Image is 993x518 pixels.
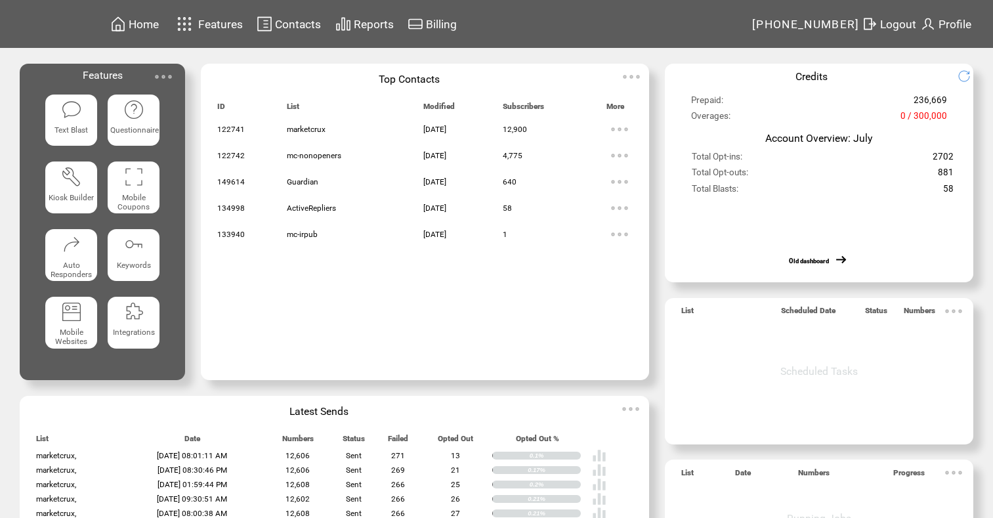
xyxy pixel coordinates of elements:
img: poll%20-%20white.svg [592,463,606,477]
span: marketcrux, [36,480,76,489]
span: Status [865,306,887,321]
a: Profile [918,14,973,34]
span: 27 [451,509,460,518]
span: 269 [391,465,405,475]
img: tool%201.svg [61,166,82,187]
img: ellypsis.svg [940,298,967,324]
span: 4,775 [503,151,522,160]
span: Features [83,69,123,81]
a: Integrations [108,297,159,354]
span: marketcrux, [36,509,76,518]
span: Mobile Coupons [117,193,150,211]
a: Auto Responders [45,229,97,286]
span: Sent [346,494,362,504]
span: [DATE] [423,177,446,186]
span: Credits [795,70,828,83]
span: Billing [426,18,457,31]
img: ellypsis.svg [606,116,633,142]
span: 25 [451,480,460,489]
span: 13 [451,451,460,460]
div: 0.1% [530,452,581,460]
span: 1 [503,230,507,239]
span: 133940 [217,230,245,239]
img: text-blast.svg [61,99,82,120]
span: [PHONE_NUMBER] [752,18,860,31]
span: [DATE] [423,125,446,134]
img: ellypsis.svg [618,64,644,90]
span: Sent [346,509,362,518]
span: 122741 [217,125,245,134]
span: Opted Out % [516,434,559,449]
a: Home [108,14,161,34]
span: [DATE] 08:30:46 PM [158,465,227,475]
span: Numbers [904,306,935,321]
img: questionnaire.svg [123,99,144,120]
div: 0.2% [530,481,581,488]
img: ellypsis.svg [606,195,633,221]
img: ellypsis.svg [606,221,633,248]
a: Reports [333,14,396,34]
span: 266 [391,480,405,489]
span: [DATE] [423,230,446,239]
span: Modified [423,102,455,117]
img: auto-responders.svg [61,234,82,255]
span: Kiosk Builder [49,193,94,202]
a: Text Blast [45,95,97,152]
span: 640 [503,177,517,186]
span: Numbers [282,434,314,449]
span: 21 [451,465,460,475]
img: exit.svg [862,16,877,32]
span: List [36,434,49,449]
img: poll%20-%20white.svg [592,448,606,463]
img: features.svg [173,13,196,35]
span: 881 [938,167,954,183]
a: Old dashboard [789,257,829,265]
span: Progress [893,468,925,483]
span: 266 [391,494,405,504]
span: 2702 [933,152,954,167]
span: Date [735,468,751,483]
span: 134998 [217,204,245,213]
img: profile.svg [920,16,936,32]
img: integrations.svg [123,301,144,322]
span: Contacts [275,18,321,31]
span: More [606,102,624,117]
span: 271 [391,451,405,460]
span: 12,608 [285,509,310,518]
img: ellypsis.svg [940,460,967,486]
span: [DATE] 09:30:51 AM [157,494,227,504]
span: Date [184,434,200,449]
img: poll%20-%20white.svg [592,477,606,492]
span: ActiveRepliers [287,204,336,213]
a: Keywords [108,229,159,286]
span: 12,608 [285,480,310,489]
span: Status [343,434,365,449]
a: Questionnaire [108,95,159,152]
span: List [681,306,694,321]
span: 0 / 300,000 [900,111,947,127]
span: 12,606 [285,451,310,460]
span: Total Blasts: [692,184,738,200]
span: marketcrux [287,125,326,134]
a: Mobile Websites [45,297,97,354]
img: contacts.svg [257,16,272,32]
a: Kiosk Builder [45,162,97,219]
span: Overages: [691,111,730,127]
span: Latest Sends [289,405,349,418]
span: List [681,468,694,483]
div: 0.17% [528,466,581,474]
span: 12,606 [285,465,310,475]
span: Total Opt-outs: [692,167,748,183]
img: ellypsis.svg [606,169,633,195]
img: creidtcard.svg [408,16,423,32]
a: Billing [406,14,459,34]
span: Sent [346,465,362,475]
span: Questionnaire [110,125,159,135]
span: 58 [503,204,512,213]
span: marketcrux, [36,451,76,460]
img: ellypsis.svg [150,64,177,90]
span: Opted Out [438,434,473,449]
span: [DATE] 08:01:11 AM [157,451,227,460]
div: 0.21% [528,495,581,503]
span: Logout [880,18,916,31]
